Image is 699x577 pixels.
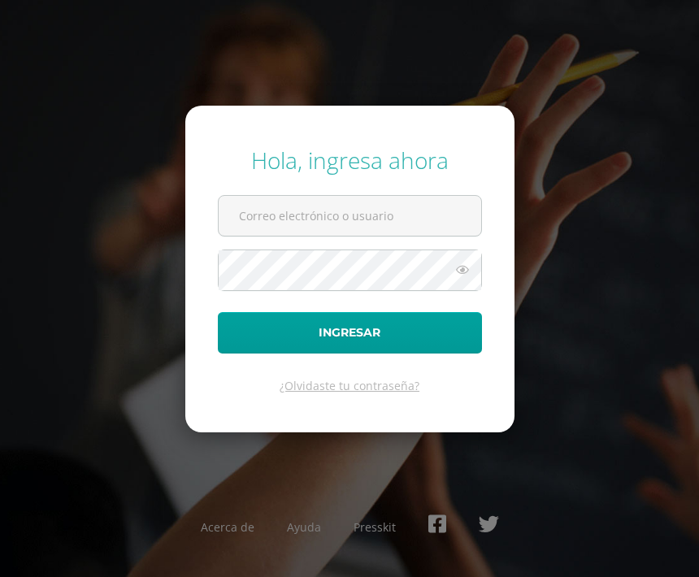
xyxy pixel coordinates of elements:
button: Ingresar [218,312,482,354]
a: Ayuda [287,519,321,535]
div: Hola, ingresa ahora [218,145,482,176]
a: Acerca de [201,519,254,535]
input: Correo electrónico o usuario [219,196,481,236]
a: ¿Olvidaste tu contraseña? [280,378,419,393]
a: Presskit [354,519,396,535]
